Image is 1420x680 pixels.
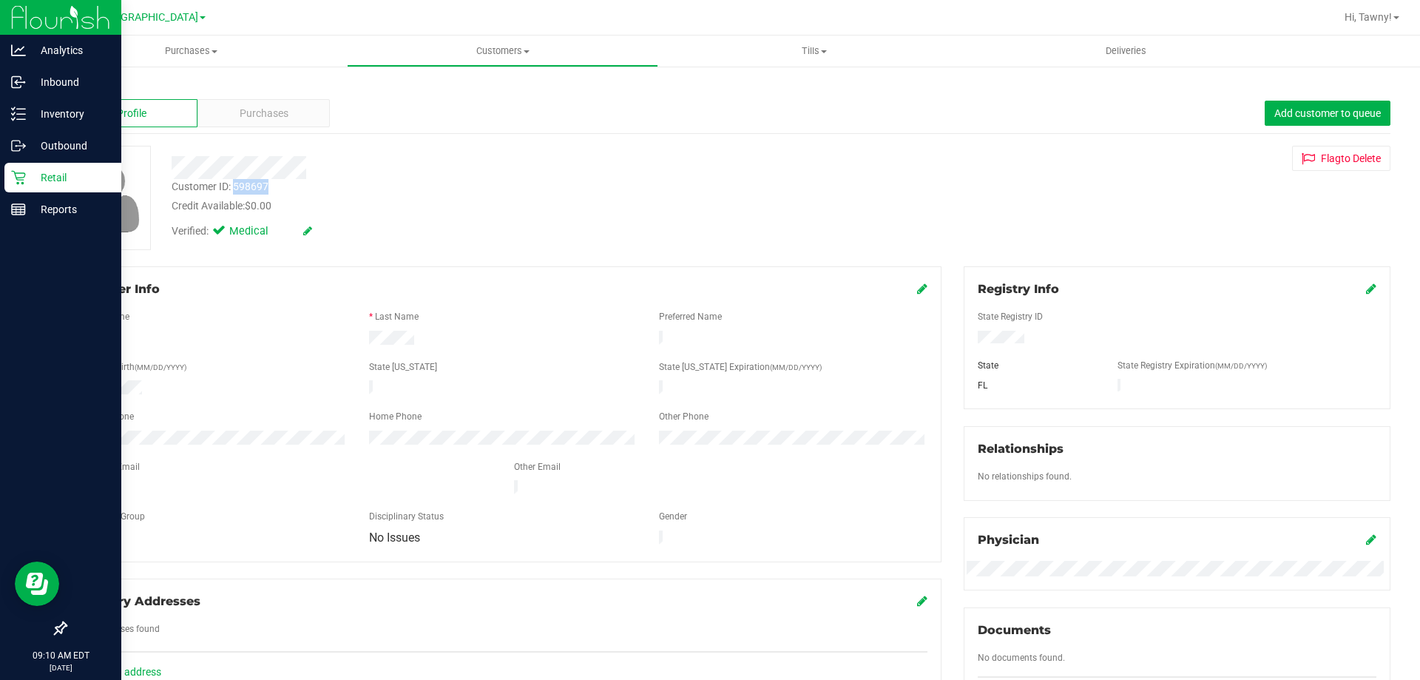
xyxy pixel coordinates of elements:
label: Disciplinary Status [369,510,444,523]
iframe: Resource center [15,562,59,606]
span: No Issues [369,531,420,545]
span: (MM/DD/YYYY) [1215,362,1267,370]
label: Other Phone [659,410,709,423]
label: State Registry ID [978,310,1043,323]
p: [DATE] [7,662,115,673]
p: Inventory [26,105,115,123]
inline-svg: Analytics [11,43,26,58]
div: Customer ID: 598697 [172,179,268,195]
span: [GEOGRAPHIC_DATA] [97,11,198,24]
span: $0.00 [245,200,271,212]
label: Date of Birth [85,360,186,374]
label: State Registry Expiration [1118,359,1267,372]
inline-svg: Inbound [11,75,26,90]
p: Inbound [26,73,115,91]
p: Outbound [26,137,115,155]
button: Add customer to queue [1265,101,1390,126]
label: Preferred Name [659,310,722,323]
span: Profile [117,106,146,121]
span: Add customer to queue [1274,107,1381,119]
span: Purchases [35,44,347,58]
inline-svg: Outbound [11,138,26,153]
span: Tills [659,44,969,58]
p: Retail [26,169,115,186]
label: Home Phone [369,410,422,423]
div: Verified: [172,223,312,240]
span: (MM/DD/YYYY) [135,363,186,371]
label: Other Email [514,460,561,474]
span: Medical [229,223,288,240]
span: No documents found. [978,653,1065,663]
span: Deliveries [1086,44,1166,58]
label: State [US_STATE] [369,360,437,374]
label: State [US_STATE] Expiration [659,360,822,374]
span: Physician [978,533,1039,547]
div: State [967,359,1107,372]
label: No relationships found. [978,470,1072,483]
span: Customers [348,44,657,58]
p: 09:10 AM EDT [7,649,115,662]
div: FL [967,379,1107,392]
label: Last Name [375,310,419,323]
a: Customers [347,36,658,67]
p: Reports [26,201,115,218]
span: Documents [978,623,1051,637]
span: Delivery Addresses [79,594,200,608]
a: Tills [658,36,970,67]
a: Deliveries [970,36,1282,67]
span: Relationships [978,442,1064,456]
inline-svg: Retail [11,170,26,185]
span: Hi, Tawny! [1345,11,1392,23]
p: Analytics [26,41,115,59]
a: Purchases [35,36,347,67]
span: (MM/DD/YYYY) [770,363,822,371]
span: Purchases [240,106,288,121]
inline-svg: Inventory [11,107,26,121]
span: Registry Info [978,282,1059,296]
div: Credit Available: [172,198,823,214]
button: Flagto Delete [1292,146,1390,171]
inline-svg: Reports [11,202,26,217]
label: Gender [659,510,687,523]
